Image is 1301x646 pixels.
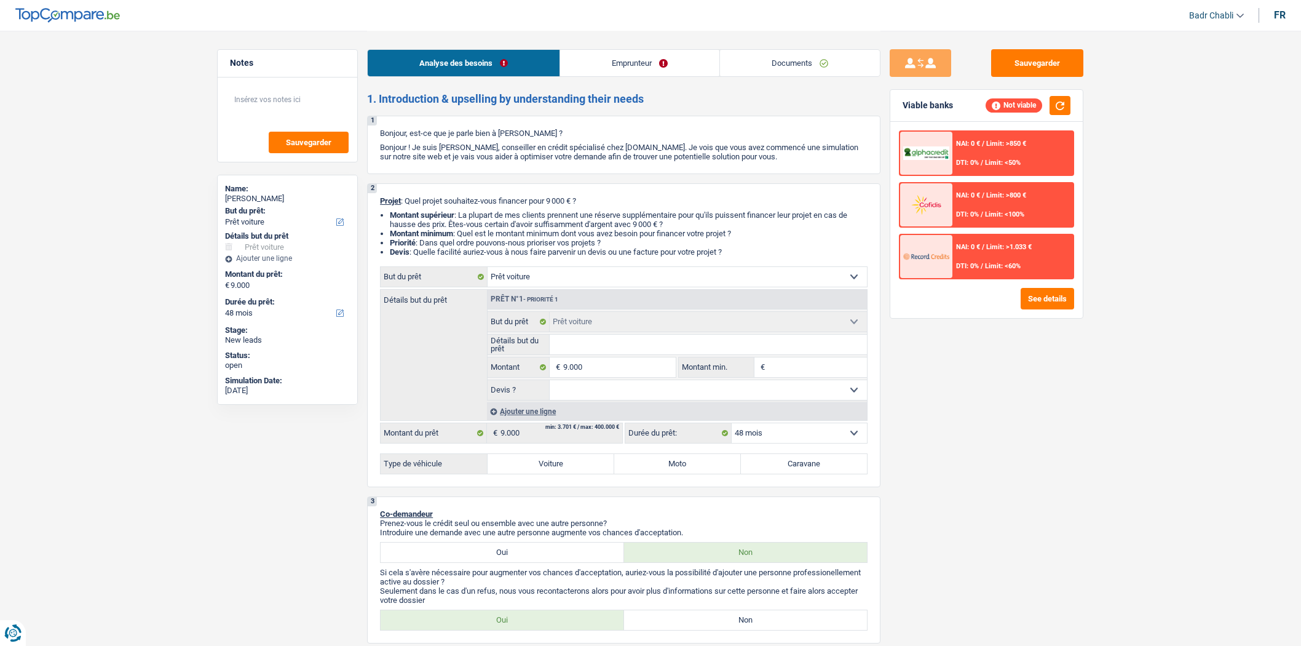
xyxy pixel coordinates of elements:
[991,49,1083,77] button: Sauvegarder
[903,100,953,111] div: Viable banks
[230,58,345,68] h5: Notes
[985,159,1021,167] span: Limit: <50%
[986,140,1026,148] span: Limit: >850 €
[390,229,453,238] strong: Montant minimum
[985,262,1021,270] span: Limit: <60%
[380,196,401,205] span: Projet
[390,238,416,247] strong: Priorité
[380,528,868,537] p: Introduire une demande avec une autre personne augmente vos chances d'acceptation.
[367,92,880,106] h2: 1. Introduction & upselling by understanding their needs
[1274,9,1286,21] div: fr
[981,210,983,218] span: /
[380,586,868,605] p: Seulement dans le cas d'un refus, nous vous recontacterons alors pour avoir plus d'informations s...
[381,423,487,443] label: Montant du prêt
[985,210,1024,218] span: Limit: <100%
[390,238,868,247] li: : Dans quel ordre pouvons-nous prioriser vos projets ?
[956,191,980,199] span: NAI: 0 €
[381,267,488,287] label: But du prêt
[286,138,331,146] span: Sauvegarder
[545,425,619,430] div: min: 3.701 € / max: 400.000 €
[225,361,350,370] div: open
[624,610,868,630] label: Non
[903,146,949,161] img: AlphaCredit
[487,423,500,443] span: €
[488,295,561,303] div: Prêt n°1
[981,262,983,270] span: /
[986,98,1042,112] div: Not viable
[368,116,377,126] div: 1
[225,206,347,216] label: But du prêt:
[956,262,979,270] span: DTI: 0%
[225,297,347,307] label: Durée du prêt:
[488,312,550,332] label: But du prêt
[225,254,350,263] div: Ajouter une ligne
[225,335,350,345] div: New leads
[380,509,433,519] span: Co-demandeur
[1179,6,1244,26] a: Badr Chabli
[903,193,949,216] img: Cofidis
[488,380,550,400] label: Devis ?
[368,184,377,193] div: 2
[381,610,624,630] label: Oui
[982,243,984,251] span: /
[269,132,349,153] button: Sauvegarder
[225,184,350,194] div: Name:
[720,50,880,76] a: Documents
[903,245,949,268] img: Record Credits
[225,351,350,361] div: Status:
[225,231,350,241] div: Détails but du prêt
[390,210,454,220] strong: Montant supérieur
[380,519,868,528] p: Prenez-vous le crédit seul ou ensemble avec une autre personne?
[956,140,980,148] span: NAI: 0 €
[982,191,984,199] span: /
[679,357,754,377] label: Montant min.
[624,543,868,562] label: Non
[381,543,624,562] label: Oui
[614,454,741,474] label: Moto
[368,50,560,76] a: Analyse des besoins
[956,159,979,167] span: DTI: 0%
[956,243,980,251] span: NAI: 0 €
[225,269,347,279] label: Montant du prêt:
[380,196,868,205] p: : Quel projet souhaitez-vous financer pour 9 000 € ?
[225,376,350,386] div: Simulation Date:
[380,143,868,161] p: Bonjour ! Je suis [PERSON_NAME], conseiller en crédit spécialisé chez [DOMAIN_NAME]. Je vois que ...
[488,454,614,474] label: Voiture
[380,129,868,138] p: Bonjour, est-ce que je parle bien à [PERSON_NAME] ?
[225,194,350,204] div: [PERSON_NAME]
[625,423,732,443] label: Durée du prêt:
[560,50,719,76] a: Emprunteur
[550,357,563,377] span: €
[754,357,768,377] span: €
[523,296,558,303] span: - Priorité 1
[390,229,868,238] li: : Quel est le montant minimum dont vous avez besoin pour financer votre projet ?
[488,335,550,354] label: Détails but du prêt
[225,325,350,335] div: Stage:
[225,386,350,396] div: [DATE]
[381,454,488,474] label: Type de véhicule
[1021,288,1074,309] button: See details
[986,191,1026,199] span: Limit: >800 €
[741,454,868,474] label: Caravane
[982,140,984,148] span: /
[981,159,983,167] span: /
[1189,10,1233,21] span: Badr Chabli
[380,568,868,586] p: Si cela s'avère nécessaire pour augmenter vos chances d'acceptation, auriez-vous la possibilité d...
[956,210,979,218] span: DTI: 0%
[986,243,1032,251] span: Limit: >1.033 €
[390,210,868,229] li: : La plupart de mes clients prennent une réserve supplémentaire pour qu'ils puissent financer leu...
[390,247,868,257] li: : Quelle facilité auriez-vous à nous faire parvenir un devis ou une facture pour votre projet ?
[368,497,377,506] div: 3
[225,281,229,290] span: €
[390,247,409,257] span: Devis
[381,290,487,304] label: Détails but du prêt
[15,8,120,23] img: TopCompare Logo
[487,402,867,420] div: Ajouter une ligne
[488,357,550,377] label: Montant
